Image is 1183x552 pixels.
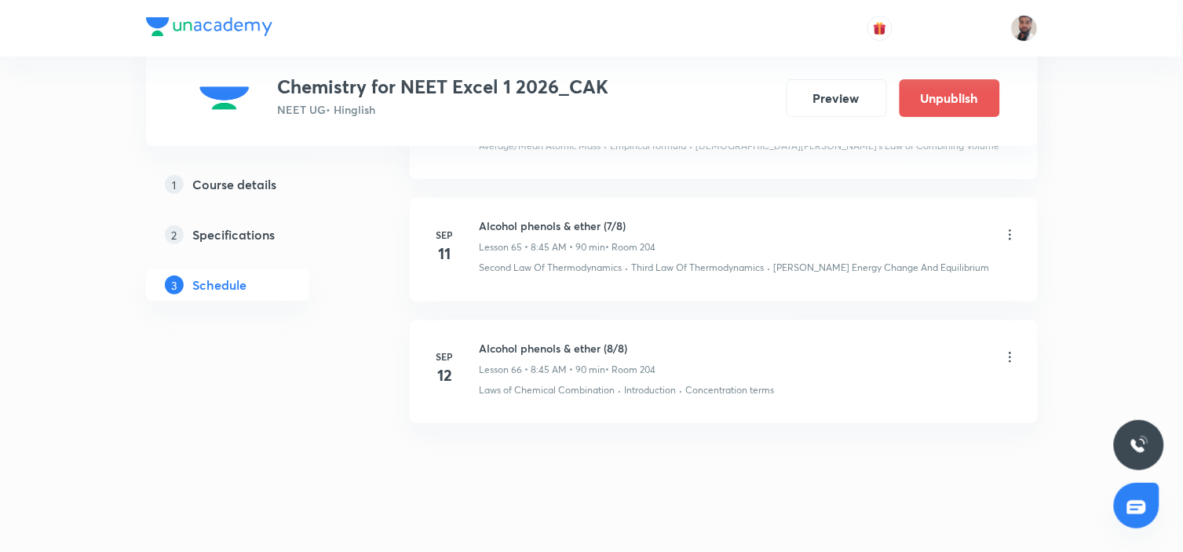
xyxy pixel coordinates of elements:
[619,383,622,397] div: ·
[480,218,656,234] h6: Alcohol phenols & ether (7/8)
[193,276,247,294] h5: Schedule
[480,139,601,153] p: Average/Mean Atomic Mass
[146,17,272,40] a: Company Logo
[165,276,184,294] p: 3
[429,242,461,265] h4: 11
[787,79,887,117] button: Preview
[480,240,606,254] p: Lesson 65 • 8:45 AM • 90 min
[278,75,609,98] h3: Chemistry for NEET Excel 1 2026_CAK
[165,225,184,244] p: 2
[774,261,990,275] p: [PERSON_NAME] Energy Change And Equilibrium
[480,383,615,397] p: Laws of Chemical Combination
[606,363,656,377] p: • Room 204
[1130,436,1148,455] img: ttu
[632,261,765,275] p: Third Law Of Thermodynamics
[604,139,608,153] div: ·
[429,349,461,364] h6: Sep
[873,21,887,35] img: avatar
[480,340,656,356] h6: Alcohol phenols & ether (8/8)
[625,383,677,397] p: Introduction
[680,383,683,397] div: ·
[900,79,1000,117] button: Unpublish
[165,175,184,194] p: 1
[184,75,265,121] img: 952075cf6ab24d299a0210e508abf128.png
[768,261,771,275] div: ·
[193,175,277,194] h5: Course details
[146,17,272,36] img: Company Logo
[867,16,893,41] button: avatar
[686,383,775,397] p: Concentration terms
[1011,15,1038,42] img: SHAHNAWAZ AHMAD
[696,139,1000,153] p: [DEMOGRAPHIC_DATA][PERSON_NAME]'s Law of Combining Volume
[146,169,360,200] a: 1Course details
[606,240,656,254] p: • Room 204
[429,228,461,242] h6: Sep
[480,261,623,275] p: Second Law Of Thermodynamics
[278,101,609,118] p: NEET UG • Hinglish
[193,225,276,244] h5: Specifications
[429,364,461,387] h4: 12
[146,219,360,250] a: 2Specifications
[611,139,687,153] p: Empirical formula
[480,363,606,377] p: Lesson 66 • 8:45 AM • 90 min
[690,139,693,153] div: ·
[626,261,629,275] div: ·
